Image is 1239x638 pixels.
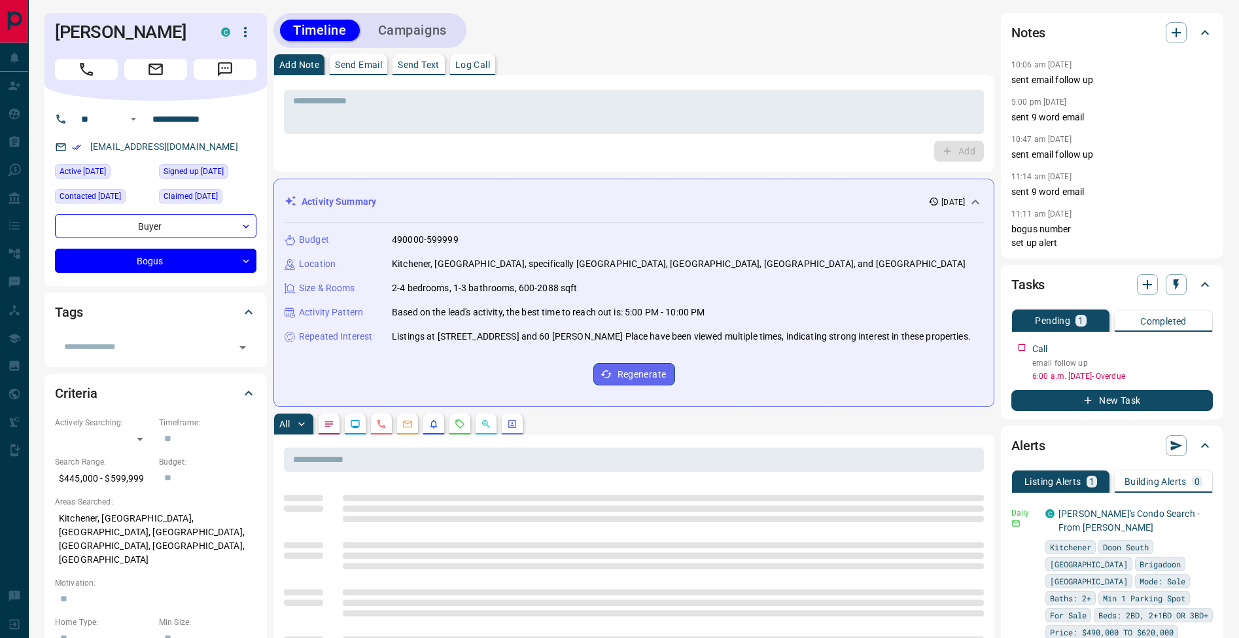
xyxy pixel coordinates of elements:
p: Areas Searched: [55,496,256,508]
h1: [PERSON_NAME] [55,22,201,43]
p: Budget [299,233,329,247]
svg: Notes [324,419,334,429]
p: Activity Summary [302,195,376,209]
span: [GEOGRAPHIC_DATA] [1050,575,1128,588]
a: [PERSON_NAME]'s Condo Search - From [PERSON_NAME] [1058,508,1200,533]
svg: Agent Actions [507,419,517,429]
p: Completed [1140,317,1187,326]
p: bogus number set up alert [1011,222,1213,250]
p: All [279,419,290,429]
span: Email [124,59,187,80]
p: Activity Pattern [299,306,363,319]
p: Home Type: [55,616,152,628]
svg: Emails [402,419,413,429]
p: 0 [1195,477,1200,486]
p: 11:11 am [DATE] [1011,209,1072,219]
p: 1 [1078,316,1083,325]
h2: Notes [1011,22,1045,43]
div: condos.ca [221,27,230,37]
p: Pending [1035,316,1070,325]
h2: Tags [55,302,82,323]
span: For Sale [1050,609,1087,622]
span: [GEOGRAPHIC_DATA] [1050,558,1128,571]
button: Timeline [280,20,360,41]
p: Daily [1011,507,1038,519]
p: Send Email [335,60,382,69]
span: Signed up [DATE] [164,165,224,178]
p: Call [1032,342,1048,356]
p: Min Size: [159,616,256,628]
p: email follow up [1032,357,1213,369]
button: Open [234,338,252,357]
svg: Calls [376,419,387,429]
svg: Opportunities [481,419,491,429]
p: 490000-599999 [392,233,459,247]
button: Campaigns [365,20,460,41]
div: Tags [55,296,256,328]
p: sent email follow up [1011,73,1213,87]
p: Listing Alerts [1024,477,1081,486]
p: Listings at [STREET_ADDRESS] and 60 [PERSON_NAME] Place have been viewed multiple times, indicati... [392,330,971,344]
div: Notes [1011,17,1213,48]
span: Beds: 2BD, 2+1BD OR 3BD+ [1098,609,1208,622]
p: 10:47 am [DATE] [1011,135,1072,144]
p: sent 9 word email [1011,111,1213,124]
div: Sat Aug 02 2025 [55,164,152,183]
p: sent 9 word email [1011,185,1213,199]
p: Budget: [159,456,256,468]
p: Kitchener, [GEOGRAPHIC_DATA], specifically [GEOGRAPHIC_DATA], [GEOGRAPHIC_DATA], [GEOGRAPHIC_DATA... [392,257,966,271]
span: Active [DATE] [60,165,106,178]
span: Kitchener [1050,541,1091,554]
div: condos.ca [1045,509,1055,518]
p: Send Text [398,60,440,69]
p: Log Call [455,60,490,69]
button: Regenerate [593,363,675,385]
span: Contacted [DATE] [60,190,121,203]
svg: Lead Browsing Activity [350,419,360,429]
div: Tasks [1011,269,1213,300]
p: Search Range: [55,456,152,468]
h2: Alerts [1011,435,1045,456]
button: Open [126,111,141,127]
div: Buyer [55,214,256,238]
svg: Requests [455,419,465,429]
p: Location [299,257,336,271]
span: Message [194,59,256,80]
div: Alerts [1011,430,1213,461]
p: Actively Searching: [55,417,152,429]
a: [EMAIL_ADDRESS][DOMAIN_NAME] [90,141,238,152]
p: Add Note [279,60,319,69]
span: Brigadoon [1140,558,1181,571]
div: Wed Jul 23 2025 [55,189,152,207]
p: Kitchener, [GEOGRAPHIC_DATA], [GEOGRAPHIC_DATA], [GEOGRAPHIC_DATA], [GEOGRAPHIC_DATA], [GEOGRAPHI... [55,508,256,571]
span: Min 1 Parking Spot [1103,592,1185,605]
div: Wed Jun 11 2025 [159,164,256,183]
div: Criteria [55,378,256,409]
span: Baths: 2+ [1050,592,1091,605]
p: Motivation: [55,577,256,589]
span: Claimed [DATE] [164,190,218,203]
h2: Tasks [1011,274,1045,295]
svg: Email Verified [72,143,81,152]
span: Call [55,59,118,80]
div: Activity Summary[DATE] [285,190,983,214]
p: 1 [1089,477,1094,486]
span: Mode: Sale [1140,575,1185,588]
p: [DATE] [941,196,965,208]
div: Bogus [55,249,256,273]
p: Size & Rooms [299,281,355,295]
button: New Task [1011,390,1213,411]
p: Based on the lead's activity, the best time to reach out is: 5:00 PM - 10:00 PM [392,306,705,319]
p: Building Alerts [1125,477,1187,486]
div: Mon Jun 23 2025 [159,189,256,207]
span: Doon South [1103,541,1149,554]
p: sent email follow up [1011,148,1213,162]
p: 11:14 am [DATE] [1011,172,1072,181]
p: Timeframe: [159,417,256,429]
h2: Criteria [55,383,97,404]
p: Repeated Interest [299,330,372,344]
svg: Listing Alerts [428,419,439,429]
p: $445,000 - $599,999 [55,468,152,489]
svg: Email [1011,519,1021,528]
p: 6:00 a.m. [DATE] - Overdue [1032,370,1213,382]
